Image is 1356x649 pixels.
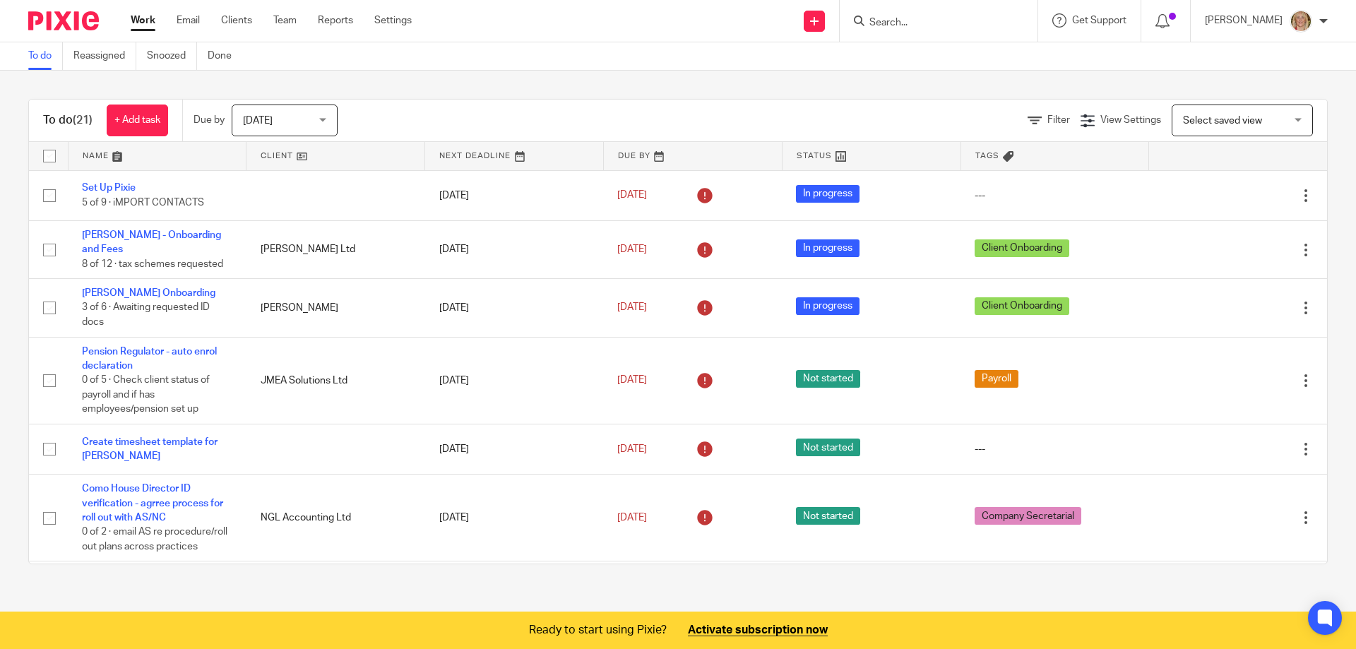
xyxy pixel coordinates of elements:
[82,375,210,414] span: 0 of 5 · Check client status of payroll and if has employees/pension set up
[617,444,647,454] span: [DATE]
[82,303,210,328] span: 3 of 6 · Awaiting requested ID docs
[617,376,647,386] span: [DATE]
[617,191,647,201] span: [DATE]
[28,42,63,70] a: To do
[617,303,647,313] span: [DATE]
[273,13,297,28] a: Team
[425,279,604,337] td: [DATE]
[82,288,215,298] a: [PERSON_NAME] Onboarding
[796,439,860,456] span: Not started
[617,513,647,523] span: [DATE]
[131,13,155,28] a: Work
[617,244,647,254] span: [DATE]
[82,484,223,523] a: Como House Director ID verification - agrree process for roll out with AS/NC
[975,507,1081,525] span: Company Secretarial
[221,13,252,28] a: Clients
[147,42,197,70] a: Snoozed
[82,437,218,461] a: Create timesheet template for [PERSON_NAME]
[318,13,353,28] a: Reports
[425,337,604,424] td: [DATE]
[975,152,999,160] span: Tags
[107,105,168,136] a: + Add task
[975,297,1069,315] span: Client Onboarding
[1047,115,1070,125] span: Filter
[1183,116,1262,126] span: Select saved view
[425,475,604,561] td: [DATE]
[246,220,425,278] td: [PERSON_NAME] Ltd
[243,116,273,126] span: [DATE]
[796,239,860,257] span: In progress
[975,442,1134,456] div: ---
[28,11,99,30] img: Pixie
[246,475,425,561] td: NGL Accounting Ltd
[73,114,93,126] span: (21)
[796,185,860,203] span: In progress
[796,370,860,388] span: Not started
[246,561,425,619] td: [PERSON_NAME] Limited
[425,170,604,220] td: [DATE]
[82,183,136,193] a: Set Up Pixie
[208,42,242,70] a: Done
[194,113,225,127] p: Due by
[43,113,93,128] h1: To do
[82,230,221,254] a: [PERSON_NAME] - Onboarding and Fees
[82,259,223,269] span: 8 of 12 · tax schemes requested
[73,42,136,70] a: Reassigned
[82,528,227,552] span: 0 of 2 · email AS re procedure/roll out plans across practices
[1100,115,1161,125] span: View Settings
[975,189,1134,203] div: ---
[425,424,604,474] td: [DATE]
[975,239,1069,257] span: Client Onboarding
[868,17,995,30] input: Search
[796,297,860,315] span: In progress
[1205,13,1283,28] p: [PERSON_NAME]
[425,561,604,619] td: [DATE]
[425,220,604,278] td: [DATE]
[246,279,425,337] td: [PERSON_NAME]
[374,13,412,28] a: Settings
[796,507,860,525] span: Not started
[177,13,200,28] a: Email
[82,347,217,371] a: Pension Regulator - auto enrol declaration
[1290,10,1312,32] img: JW%20photo.JPG
[975,370,1018,388] span: Payroll
[1072,16,1126,25] span: Get Support
[246,337,425,424] td: JMEA Solutions Ltd
[82,198,204,208] span: 5 of 9 · iMPORT CONTACTS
